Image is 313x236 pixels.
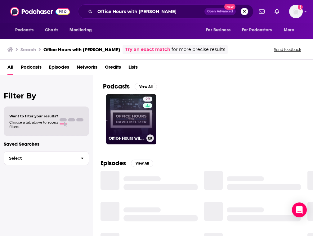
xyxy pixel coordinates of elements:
[272,6,282,17] a: Show notifications dropdown
[298,5,303,10] svg: Add a profile image
[101,159,153,167] a: EpisodesView All
[279,24,302,36] button: open menu
[238,24,281,36] button: open menu
[289,5,303,18] button: Show profile menu
[204,8,236,15] button: Open AdvancedNew
[202,24,238,36] button: open menu
[9,114,58,118] span: Want to filter your results?
[135,83,157,90] button: View All
[224,4,235,10] span: New
[4,141,89,147] p: Saved Searches
[131,160,153,167] button: View All
[103,83,130,90] h2: Podcasts
[292,202,307,217] div: Open Intercom Messenger
[20,47,36,52] h3: Search
[272,47,303,52] button: Send feedback
[4,91,89,100] h2: Filter By
[7,62,13,75] a: All
[242,26,272,34] span: For Podcasters
[95,7,204,16] input: Search podcasts, credits, & more...
[289,5,303,18] span: Logged in as abbie.hatfield
[284,26,294,34] span: More
[77,62,97,75] a: Networks
[65,24,100,36] button: open menu
[10,6,70,17] img: Podchaser - Follow, Share and Rate Podcasts
[125,46,170,53] a: Try an exact match
[49,62,69,75] a: Episodes
[78,4,253,19] div: Search podcasts, credits, & more...
[103,83,157,90] a: PodcastsView All
[289,5,303,18] img: User Profile
[106,94,156,144] a: 29Office Hours with [PERSON_NAME]
[207,10,233,13] span: Open Advanced
[15,26,34,34] span: Podcasts
[11,24,42,36] button: open menu
[21,62,42,75] a: Podcasts
[143,97,152,102] a: 29
[41,24,62,36] a: Charts
[206,26,230,34] span: For Business
[257,6,267,17] a: Show notifications dropdown
[69,26,92,34] span: Monitoring
[128,62,138,75] a: Lists
[45,26,58,34] span: Charts
[43,47,120,52] h3: Office Hours with [PERSON_NAME]
[109,136,144,141] h3: Office Hours with [PERSON_NAME]
[4,151,89,165] button: Select
[101,159,126,167] h2: Episodes
[145,96,150,102] span: 29
[105,62,121,75] a: Credits
[9,120,58,129] span: Choose a tab above to access filters.
[172,46,225,53] span: for more precise results
[4,156,76,160] span: Select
